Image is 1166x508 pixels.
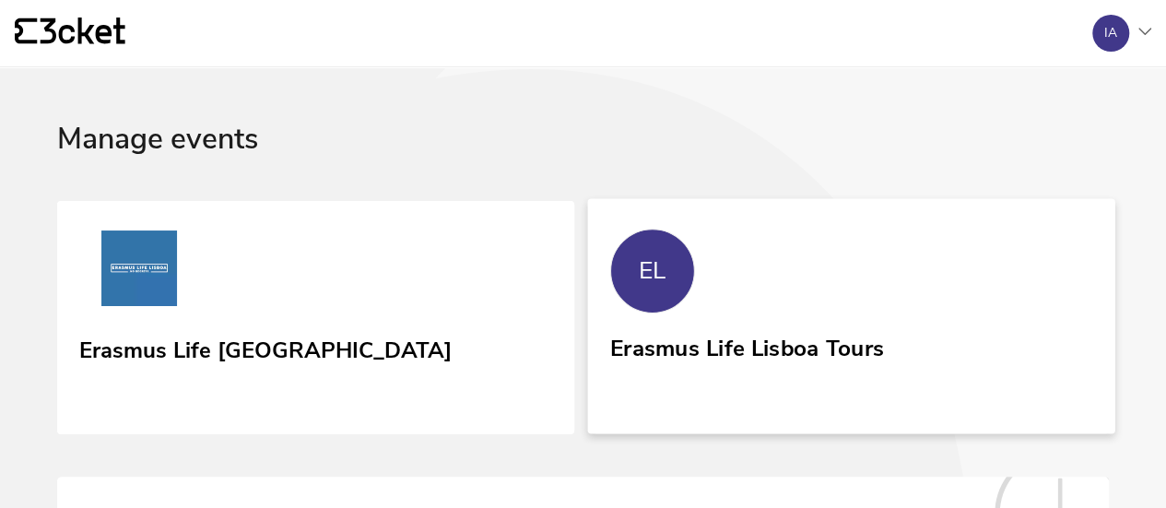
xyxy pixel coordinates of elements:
[15,18,125,49] a: {' '}
[57,201,574,435] a: Erasmus Life Lisboa Erasmus Life [GEOGRAPHIC_DATA]
[587,198,1114,433] a: EL Erasmus Life Lisboa Tours
[609,328,883,361] div: Erasmus Life Lisboa Tours
[57,123,1109,201] div: Manage events
[638,257,665,285] div: EL
[1104,26,1117,41] div: IA
[79,331,452,364] div: Erasmus Life [GEOGRAPHIC_DATA]
[79,230,199,313] img: Erasmus Life Lisboa
[15,18,37,44] g: {' '}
